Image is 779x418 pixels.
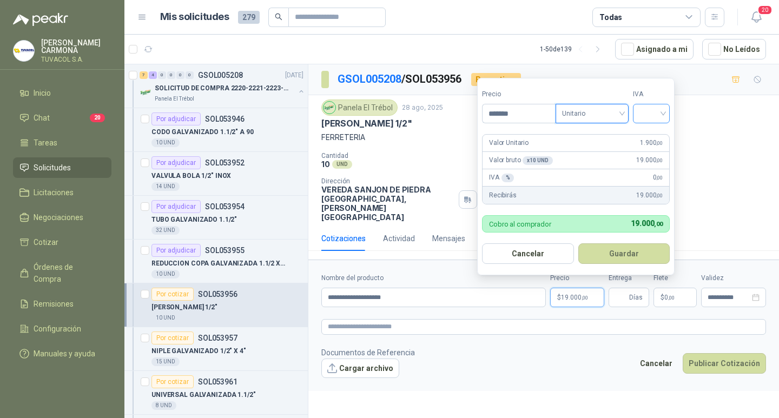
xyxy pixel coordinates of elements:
p: [PERSON_NAME] CARMONA [41,39,111,54]
p: [DATE] [285,70,303,81]
a: Manuales y ayuda [13,343,111,364]
div: Mensajes [432,233,465,244]
span: ,00 [656,140,663,146]
div: 10 UND [151,270,180,278]
span: Licitaciones [34,187,74,198]
img: Company Logo [140,86,153,99]
div: 0 [176,71,184,79]
span: Negociaciones [34,211,83,223]
div: 0 [158,71,166,79]
div: % [501,174,514,182]
div: 14 UND [151,182,180,191]
span: ,00 [668,295,675,301]
p: NIPLE GALVANIZADO 1/2" X 4" [151,346,246,356]
p: Panela El Trébol [155,95,194,103]
label: Flete [653,273,697,283]
p: Valor bruto [489,155,553,165]
div: 7 [140,71,148,79]
button: Asignado a mi [615,39,694,59]
p: TUBO GALVANIZADO 1.1/2" [151,215,237,225]
button: Guardar [578,243,670,264]
div: Cotizaciones [321,233,366,244]
p: SOL053952 [205,159,245,167]
span: 19.000 [636,155,663,165]
img: Logo peakr [13,13,68,26]
a: Inicio [13,83,111,103]
p: Cobro al comprador [489,221,551,228]
div: Por cotizar [151,331,194,344]
span: ,00 [656,175,663,181]
p: 28 ago, 2025 [402,103,443,113]
p: IVA [489,172,514,183]
span: ,00 [656,193,663,198]
div: Por adjudicar [151,156,201,169]
div: x 10 UND [523,156,552,165]
div: 32 UND [151,226,180,235]
label: Nombre del producto [321,273,546,283]
span: 20 [90,114,105,122]
div: 0 [186,71,194,79]
span: Cotizar [34,236,58,248]
p: SOL053954 [205,203,245,210]
div: Por cotizar [471,73,521,86]
span: Unitario [562,105,622,122]
p: [PERSON_NAME] 1/2" [151,302,217,313]
p: SOLICITUD DE COMPRA 2220-2221-2223-2224 [155,83,289,94]
span: 0 [653,172,663,183]
p: UNIVERSAL GALVANIZADA 1.1/2" [151,390,256,400]
div: Por adjudicar [151,200,201,213]
button: Cancelar [634,353,678,374]
span: Manuales y ayuda [34,348,95,360]
a: Remisiones [13,294,111,314]
a: Por adjudicarSOL053952VALVULA BOLA 1/2" INOX14 UND [124,152,308,196]
label: Entrega [609,273,649,283]
a: 7 4 0 0 0 0 GSOL005208[DATE] Company LogoSOLICITUD DE COMPRA 2220-2221-2223-2224Panela El Trébol [140,69,306,103]
a: Configuración [13,319,111,339]
span: 279 [238,11,260,24]
div: Todas [599,11,622,23]
button: Publicar Cotización [683,353,766,374]
p: SOL053955 [205,247,245,254]
span: ,00 [654,221,663,228]
img: Company Logo [324,102,335,114]
a: Órdenes de Compra [13,257,111,289]
span: 20 [757,5,773,15]
a: Cotizar [13,232,111,253]
div: Panela El Trébol [321,99,398,116]
span: Solicitudes [34,162,71,174]
a: Por cotizarSOL053957NIPLE GALVANIZADO 1/2" X 4"15 UND [124,327,308,371]
span: 19.000 [636,190,663,201]
label: IVA [633,89,670,99]
span: Remisiones [34,298,74,310]
p: SOL053961 [198,378,237,386]
div: Por adjudicar [151,244,201,257]
span: Días [629,288,643,307]
div: 15 UND [151,357,180,366]
p: / SOL053956 [338,71,463,88]
a: Tareas [13,132,111,153]
span: Configuración [34,323,81,335]
p: Dirección [321,177,454,185]
a: Por cotizarSOL053961UNIVERSAL GALVANIZADA 1.1/2"8 UND [124,371,308,415]
p: VALVULA BOLA 1/2" INOX [151,171,231,181]
a: Negociaciones [13,207,111,228]
a: Licitaciones [13,182,111,203]
p: SOL053946 [205,115,245,123]
button: Cancelar [482,243,574,264]
label: Precio [482,89,556,99]
p: SOL053956 [198,290,237,298]
span: 0 [664,294,675,301]
div: 0 [167,71,175,79]
div: Por adjudicar [151,112,201,125]
div: UND [332,160,352,169]
button: No Leídos [702,39,766,59]
label: Validez [701,273,766,283]
a: Por cotizarSOL053956[PERSON_NAME] 1/2"10 UND [124,283,308,327]
p: Recibirás [489,190,517,201]
span: ,00 [656,157,663,163]
p: 10 [321,160,330,169]
span: search [275,13,282,21]
span: $ [661,294,664,301]
div: 8 UND [151,401,176,410]
div: 10 UND [151,314,180,322]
